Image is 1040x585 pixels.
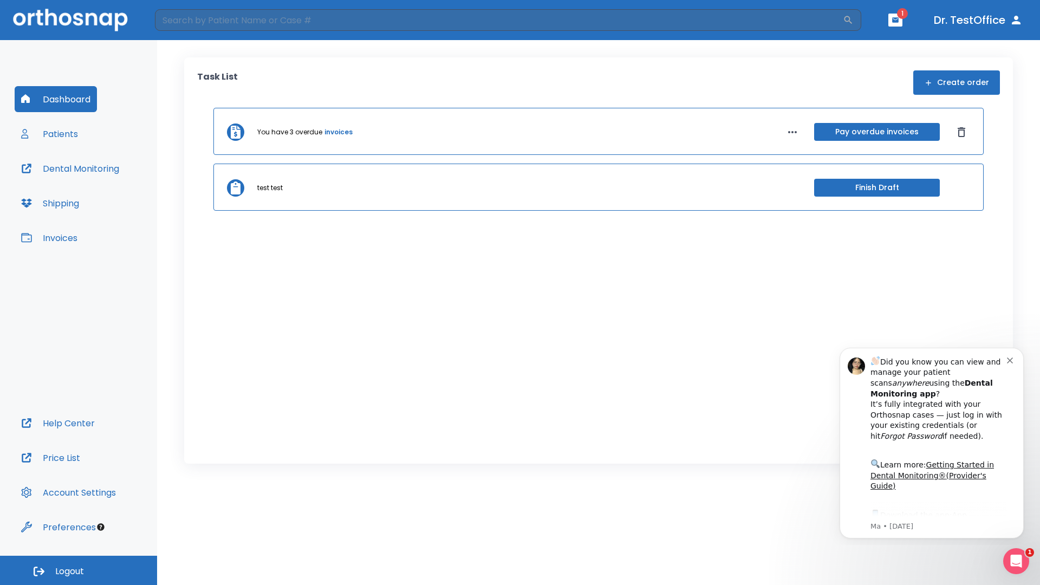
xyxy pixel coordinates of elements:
[1025,548,1034,557] span: 1
[15,479,122,505] button: Account Settings
[913,70,1000,95] button: Create order
[814,123,940,141] button: Pay overdue invoices
[257,183,283,193] p: test test
[96,522,106,532] div: Tooltip anchor
[15,155,126,181] button: Dental Monitoring
[13,9,128,31] img: Orthosnap
[1003,548,1029,574] iframe: Intercom live chat
[324,127,353,137] a: invoices
[47,173,144,192] a: App Store
[15,445,87,471] button: Price List
[197,70,238,95] p: Task List
[55,565,84,577] span: Logout
[257,127,322,137] p: You have 3 overdue
[15,190,86,216] button: Shipping
[15,514,102,540] button: Preferences
[15,86,97,112] button: Dashboard
[184,17,192,25] button: Dismiss notification
[814,179,940,197] button: Finish Draft
[929,10,1027,30] button: Dr. TestOffice
[47,170,184,225] div: Download the app: | ​ Let us know if you need help getting started!
[15,225,84,251] button: Invoices
[15,121,84,147] button: Patients
[953,123,970,141] button: Dismiss
[47,184,184,193] p: Message from Ma, sent 4w ago
[897,8,908,19] span: 1
[15,410,101,436] button: Help Center
[155,9,843,31] input: Search by Patient Name or Case #
[823,338,1040,545] iframe: Intercom notifications message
